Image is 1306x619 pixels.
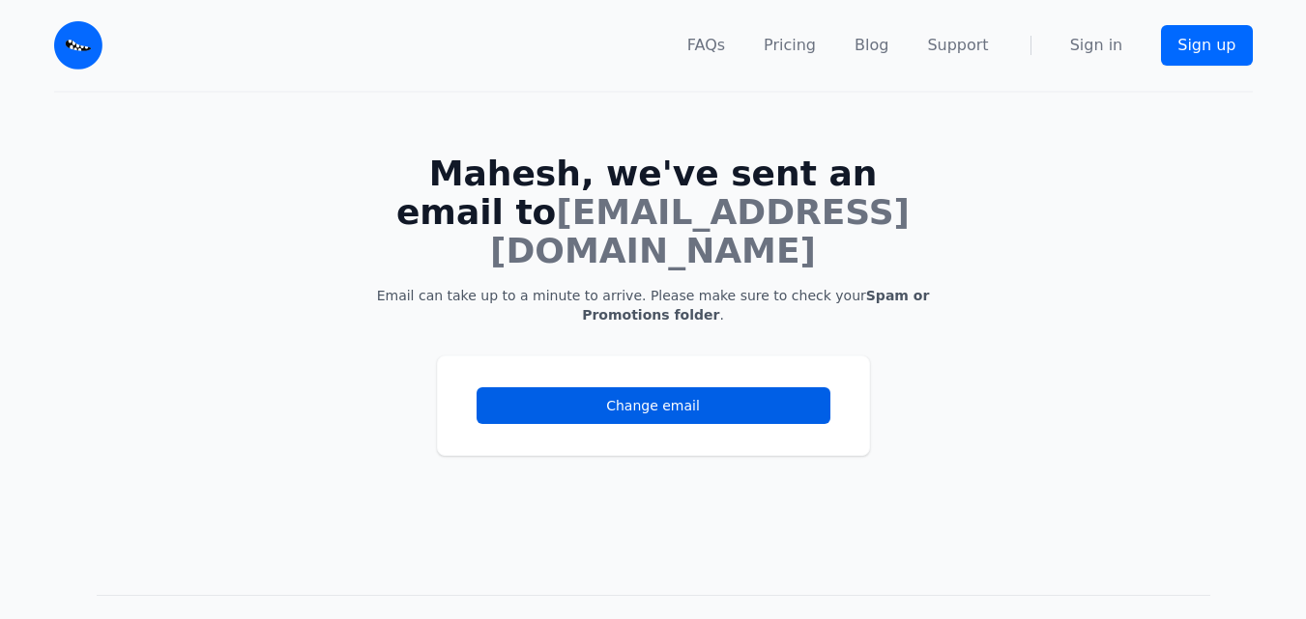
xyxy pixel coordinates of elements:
[477,387,830,424] a: Change email
[375,286,932,324] p: Email can take up to a minute to arrive. Please make sure to check your .
[490,192,910,270] span: [EMAIL_ADDRESS][DOMAIN_NAME]
[927,34,988,57] a: Support
[54,21,102,70] img: Email Monster
[1161,25,1252,66] a: Sign up
[855,34,888,57] a: Blog
[375,155,932,270] h1: Mahesh, we've sent an email to
[1070,34,1123,57] a: Sign in
[687,34,725,57] a: FAQs
[764,34,816,57] a: Pricing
